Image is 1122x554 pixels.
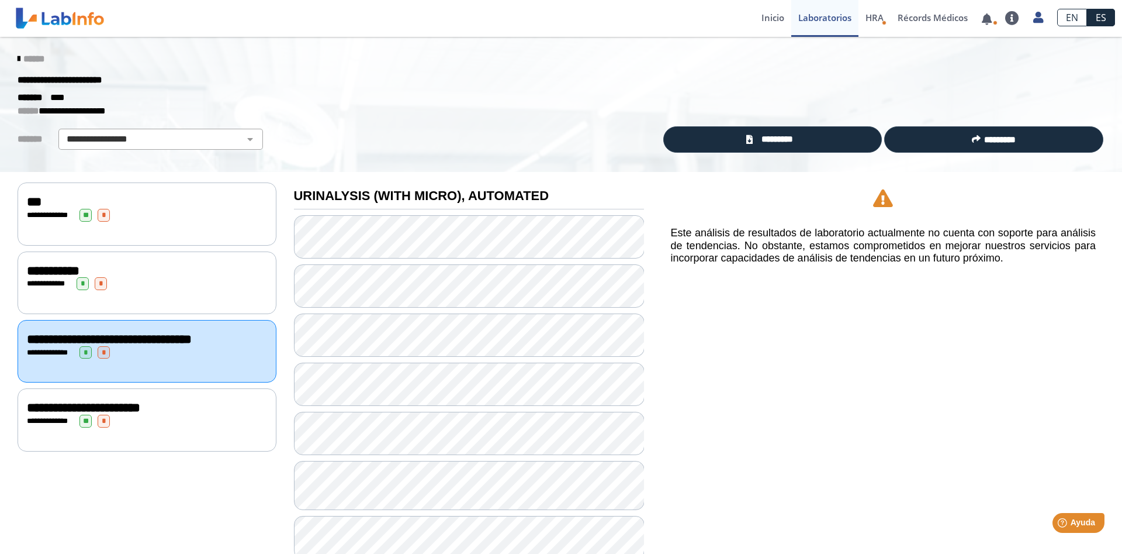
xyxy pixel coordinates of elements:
b: URINALYSIS (WITH MICRO), AUTOMATED [294,188,549,203]
a: ES [1087,9,1115,26]
h5: Este análisis de resultados de laboratorio actualmente no cuenta con soporte para análisis de ten... [670,227,1096,265]
span: HRA [865,12,884,23]
iframe: Help widget launcher [1018,508,1109,541]
a: EN [1057,9,1087,26]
